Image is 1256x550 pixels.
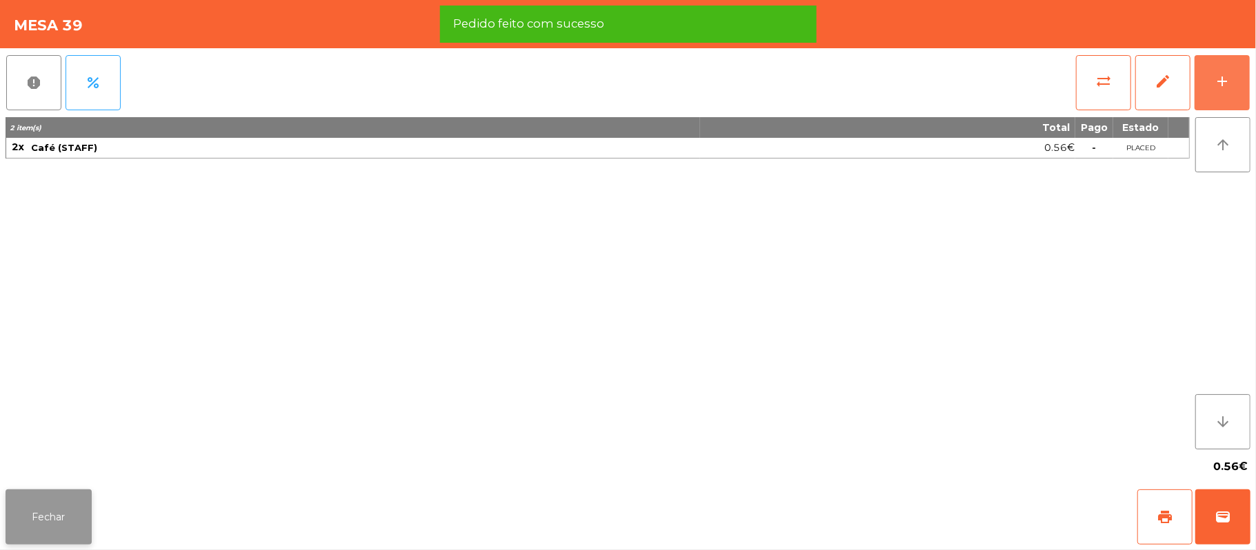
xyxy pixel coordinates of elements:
td: PLACED [1113,138,1168,159]
span: sync_alt [1095,73,1112,90]
button: arrow_upward [1195,117,1250,172]
h4: Mesa 39 [14,15,83,36]
button: percent [66,55,121,110]
i: arrow_upward [1215,136,1231,153]
i: arrow_downward [1215,414,1231,430]
span: 0.56€ [1044,139,1075,157]
span: print [1157,509,1173,525]
button: sync_alt [1076,55,1131,110]
span: wallet [1215,509,1231,525]
button: report [6,55,61,110]
span: percent [85,74,101,91]
button: edit [1135,55,1190,110]
button: print [1137,489,1193,544]
button: add [1195,55,1250,110]
span: report [26,74,42,91]
span: 2x [12,141,24,153]
button: arrow_downward [1195,394,1250,449]
span: Café (STAFF) [31,142,97,153]
button: wallet [1195,489,1250,544]
span: 2 item(s) [10,123,41,132]
span: Pedido feito com sucesso [453,15,604,32]
span: - [1093,141,1097,154]
th: Pago [1075,117,1113,138]
span: edit [1155,73,1171,90]
th: Estado [1113,117,1168,138]
th: Total [700,117,1075,138]
button: Fechar [6,489,92,544]
div: add [1214,73,1230,90]
span: 0.56€ [1213,456,1248,477]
